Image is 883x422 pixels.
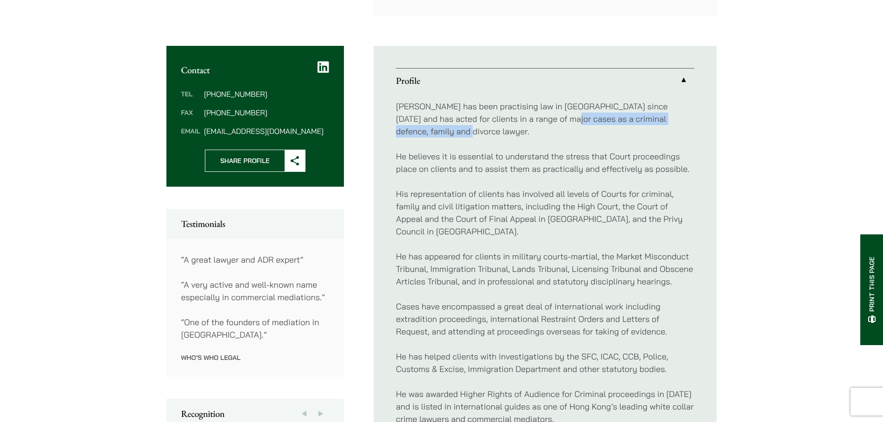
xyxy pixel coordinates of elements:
[181,127,200,135] dt: Email
[181,109,200,127] dt: Fax
[396,300,694,338] p: Cases have encompassed a great deal of international work including extradition proceedings, inte...
[204,127,329,135] dd: [EMAIL_ADDRESS][DOMAIN_NAME]
[181,316,330,341] p: “One of the founders of mediation in [GEOGRAPHIC_DATA].”
[205,150,285,171] span: Share Profile
[204,90,329,98] dd: [PHONE_NUMBER]
[181,278,330,303] p: “A very active and well-known name especially in commercial mediations.”
[396,150,694,175] p: He believes it is essential to understand the stress that Court proceedings place on clients and ...
[181,90,200,109] dt: Tel
[181,408,330,419] h2: Recognition
[396,250,694,288] p: He has appeared for clients in military courts-martial, the Market Misconduct Tribunal, Immigrati...
[181,353,330,362] p: Who’s Who Legal
[318,61,329,74] a: LinkedIn
[396,100,694,138] p: [PERSON_NAME] has been practising law in [GEOGRAPHIC_DATA] since [DATE] and has acted for clients...
[181,253,330,266] p: “A great lawyer and ADR expert”
[181,64,330,76] h2: Contact
[204,109,329,116] dd: [PHONE_NUMBER]
[181,218,330,229] h2: Testimonials
[396,69,694,93] a: Profile
[396,350,694,375] p: He has helped clients with investigations by the SFC, ICAC, CCB, Police, Customs & Excise, Immigr...
[396,188,694,238] p: His representation of clients has involved all levels of Courts for criminal, family and civil li...
[205,150,305,172] button: Share Profile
